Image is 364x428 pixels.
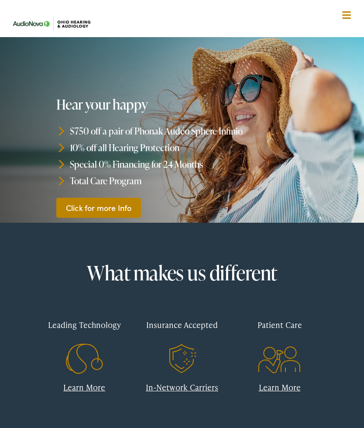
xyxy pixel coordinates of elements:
a: In-Network Carriers [146,382,218,393]
a: Insurance Accepted [140,312,224,364]
h2: What makes us different [42,262,322,284]
li: 10% off all Hearing Protection [56,139,311,156]
a: Learn More [259,382,301,393]
a: Click for more Info [56,197,141,218]
li: Total Care Program [56,173,311,189]
a: Leading Technology [42,312,127,364]
div: Patient Care [237,312,322,338]
a: Patient Care [237,312,322,364]
div: Leading Technology [42,312,127,338]
div: Insurance Accepted [140,312,224,338]
a: What We Offer [14,35,357,62]
li: Special 0% Financing for 24 Months [56,156,311,173]
h1: Hear your happy [56,97,196,112]
li: $750 off a pair of Phonak Audéo Sphere Infinio [56,123,311,139]
a: Learn More [63,382,105,393]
